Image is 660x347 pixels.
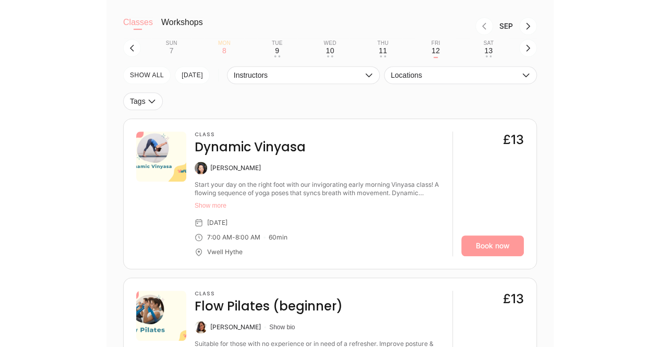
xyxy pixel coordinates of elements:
div: 9 [275,46,279,55]
div: Wed [323,40,336,46]
button: Show bio [269,323,295,331]
div: Start your day on the right foot with our invigorating early morning Vinyasa class! A flowing seq... [195,181,444,197]
div: 10 [326,46,334,55]
img: 700b52c3-107a-499f-8a38-c4115c73b02f.png [136,131,186,182]
div: 12 [431,46,440,55]
button: Previous month, Aug [475,17,493,35]
div: 7 [170,46,174,55]
div: 13 [484,46,493,55]
button: Workshops [161,17,203,38]
div: £13 [503,291,524,307]
button: Next month, Oct [519,17,537,35]
button: Show more [195,201,444,210]
nav: Month switch [220,17,537,35]
div: Month Sep [493,22,519,30]
div: Tue [272,40,283,46]
div: [DATE] [207,219,227,227]
h3: Class [195,131,306,138]
div: Sun [166,40,177,46]
div: Vwell Hythe [207,248,243,256]
div: 60 min [269,233,287,242]
div: 7:00 AM [207,233,232,242]
button: Classes [123,17,153,38]
button: Locations [384,66,537,84]
button: SHOW All [123,66,171,84]
div: Mon [218,40,231,46]
div: - [232,233,235,242]
div: Fri [431,40,440,46]
span: Tags [130,97,146,105]
div: • • [274,55,280,57]
div: • • [327,55,333,57]
div: • • [485,55,491,57]
h4: Dynamic Vinyasa [195,139,306,155]
span: Locations [391,71,520,79]
div: 11 [379,46,387,55]
div: 8:00 AM [235,233,260,242]
button: Instructors [227,66,380,84]
span: Instructors [234,71,363,79]
div: [PERSON_NAME] [210,164,261,172]
div: [PERSON_NAME] [210,323,261,331]
h4: Flow Pilates (beginner) [195,298,343,315]
img: aa553f9f-2931-4451-b727-72da8bd8ddcb.png [136,291,186,341]
img: Kate Arnold [195,321,207,333]
div: Thu [377,40,388,46]
h3: Class [195,291,343,297]
a: Book now [461,235,524,256]
button: Tags [123,92,163,110]
div: • • [380,55,386,57]
div: 8 [222,46,226,55]
button: [DATE] [175,66,210,84]
div: Sat [484,40,494,46]
img: Anita Chungbang [195,162,207,174]
div: £13 [503,131,524,148]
